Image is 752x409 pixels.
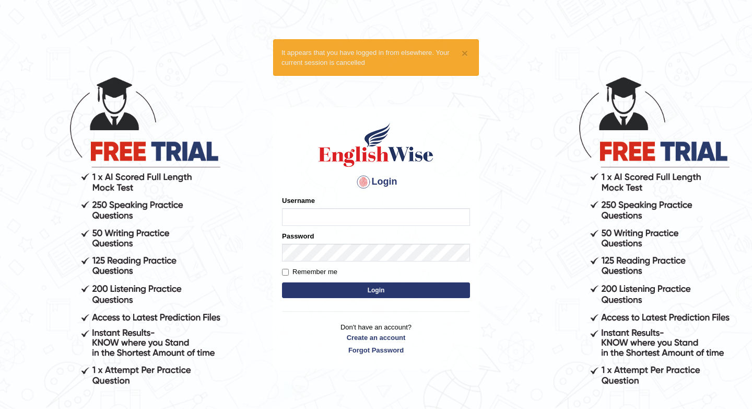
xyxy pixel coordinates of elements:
[282,267,337,277] label: Remember me
[282,282,470,298] button: Login
[282,269,289,276] input: Remember me
[273,39,479,76] div: It appears that you have logged in from elsewhere. Your current session is cancelled
[282,196,315,206] label: Username
[316,121,436,168] img: Logo of English Wise sign in for intelligent practice with AI
[282,322,470,355] p: Don't have an account?
[282,345,470,355] a: Forgot Password
[282,231,314,241] label: Password
[282,333,470,343] a: Create an account
[282,174,470,190] h4: Login
[462,48,468,59] button: ×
